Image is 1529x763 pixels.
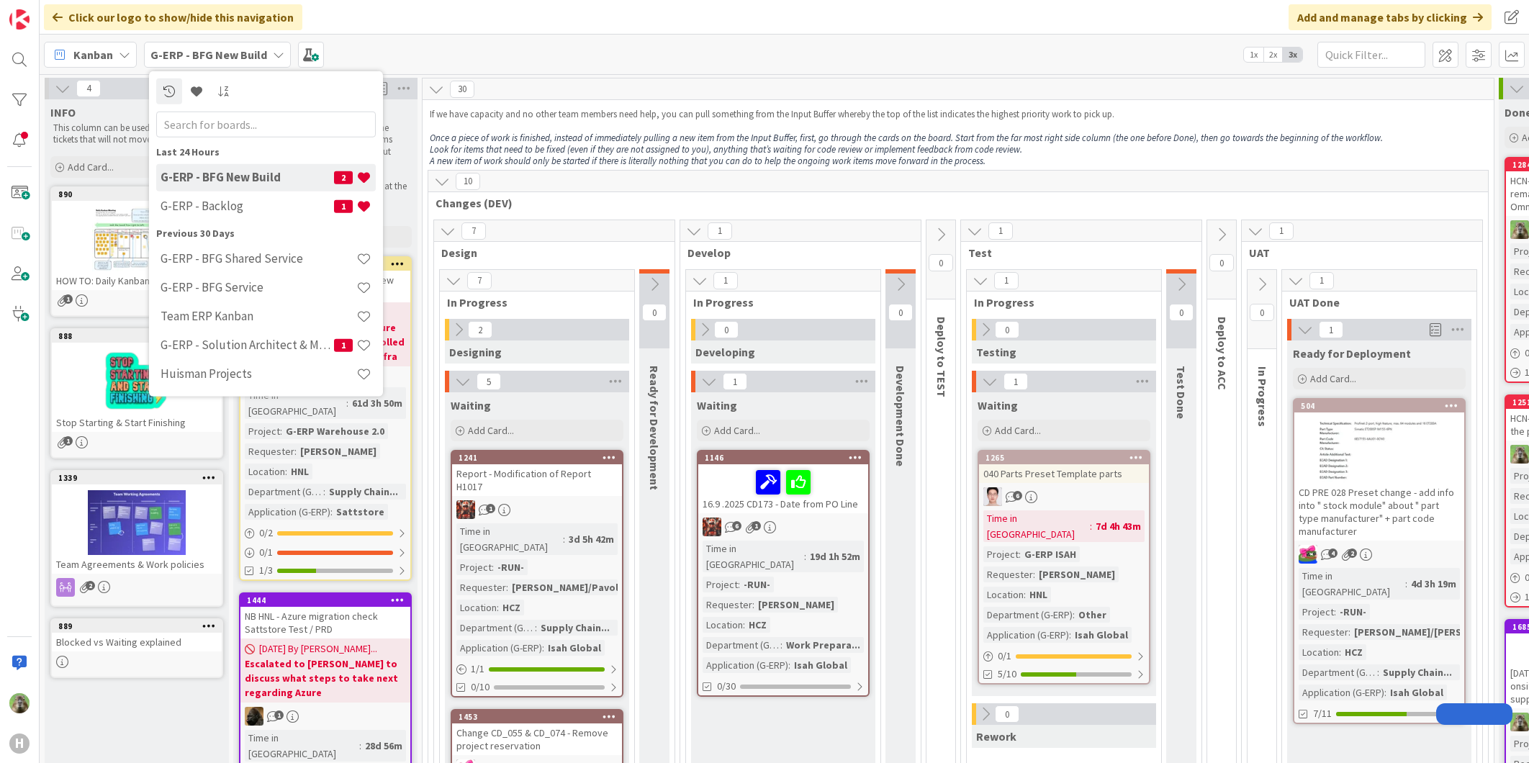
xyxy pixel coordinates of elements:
div: Sattstore [333,504,388,520]
span: : [506,579,508,595]
div: 888 [58,331,222,341]
span: : [330,504,333,520]
div: 1453Change CD_055 & CD_074 - Remove project reservation [452,710,622,755]
span: 0 [1250,304,1274,321]
span: : [1069,627,1071,643]
span: INFO [50,105,76,119]
div: Time in [GEOGRAPHIC_DATA] [1299,568,1405,600]
span: 10 [456,173,480,190]
h4: G-ERP - BFG Shared Service [161,251,356,266]
span: 1 [708,222,732,240]
span: 0 [929,254,953,271]
div: 4d 3h 19m [1407,576,1460,592]
span: 2x [1263,48,1283,62]
img: JK [456,500,475,519]
span: 4 [76,80,101,97]
span: : [492,559,494,575]
span: : [1090,518,1092,534]
div: 1339 [58,473,222,483]
span: 1 [1003,373,1028,390]
em: Look for items that need to be fixed (even if they are not assigned to you), anything that’s wait... [430,143,1022,155]
div: Department (G-ERP) [456,620,535,636]
div: Supply Chain... [537,620,613,636]
a: 888Stop Starting & Start Finishing [50,328,223,459]
div: [PERSON_NAME] [754,597,838,613]
span: : [542,640,544,656]
div: Department (G-ERP) [703,637,780,653]
div: Requester [703,597,752,613]
div: 890 [52,188,222,201]
span: 0 [888,304,913,321]
div: Previous 30 Days [156,225,376,240]
span: 1 [1269,222,1294,240]
span: Add Card... [714,424,760,437]
h4: G-ERP - Solution Architect & Management [161,338,334,352]
span: Waiting [451,398,491,412]
div: ND [240,707,410,726]
span: In Progress [447,295,616,310]
span: 1 [334,338,353,351]
span: 2 [468,321,492,338]
span: : [752,597,754,613]
span: 5 [477,373,501,390]
span: 1 [274,710,284,720]
a: 1265040 Parts Preset Template partsllTime in [GEOGRAPHIC_DATA]:7d 4h 43mProject:G-ERP ISAHRequest... [978,450,1150,685]
a: 890HOW TO: Daily Kanban Meeting [50,186,223,317]
span: 1 [486,504,495,513]
div: -RUN- [494,559,528,575]
div: NB HNL - Azure migration check Sattstore Test / PRD [240,607,410,638]
div: Requester [456,579,506,595]
span: : [1033,566,1035,582]
span: Ready for Development [647,366,662,490]
span: 0 / 2 [259,525,273,541]
span: 1 [1309,272,1334,289]
a: 889Blocked vs Waiting explained [50,618,223,678]
div: Location [1299,644,1339,660]
div: Last 24 Hours [156,144,376,159]
span: 0/10 [471,680,490,695]
div: Project [983,546,1019,562]
div: 19d 1h 52m [806,548,864,564]
img: TT [9,693,30,713]
div: Add and manage tabs by clicking [1289,4,1492,30]
div: 1453 [452,710,622,723]
span: 1 [63,294,73,304]
div: [PERSON_NAME]/Pavol... [508,579,631,595]
div: 1265040 Parts Preset Template parts [979,451,1149,483]
div: Department (G-ERP) [983,607,1073,623]
div: Work Prepara... [782,637,864,653]
div: Isah Global [790,657,851,673]
span: Add Card... [995,424,1041,437]
span: Deploy to TEST [934,317,949,397]
div: 16.9 .2025 CD173 - Date from PO Line [698,464,868,513]
div: JK [452,500,622,519]
a: 887Warehouse 2.0 - Configuration new locations Sattstore[DATE] By [PERSON_NAME]...Cannot be picke... [239,256,412,581]
span: 1 [713,272,738,289]
div: HNL [287,464,312,479]
span: : [1073,607,1075,623]
div: Location [983,587,1024,602]
span: : [780,637,782,653]
div: Isah Global [1071,627,1132,643]
div: Application (G-ERP) [703,657,788,673]
span: 6 [732,521,741,531]
span: 4 [1328,548,1338,558]
span: : [804,548,806,564]
span: UAT [1249,245,1464,260]
span: Development Done [893,366,908,466]
span: Ready for Deployment [1293,346,1411,361]
div: G-ERP Warehouse 2.0 [282,423,388,439]
div: Time in [GEOGRAPHIC_DATA] [703,541,804,572]
div: Application (G-ERP) [245,504,330,520]
div: HOW TO: Daily Kanban Meeting [52,271,222,290]
span: 1 [334,199,353,212]
div: Requester [1299,624,1348,640]
div: Time in [GEOGRAPHIC_DATA] [245,387,346,419]
span: [DATE] By [PERSON_NAME]... [259,641,377,656]
div: 1241 [452,451,622,464]
div: 1146 [705,453,868,463]
span: : [1405,576,1407,592]
span: 1 [1319,321,1343,338]
span: 7 [467,272,492,289]
div: Department (G-ERP) [1299,664,1377,680]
